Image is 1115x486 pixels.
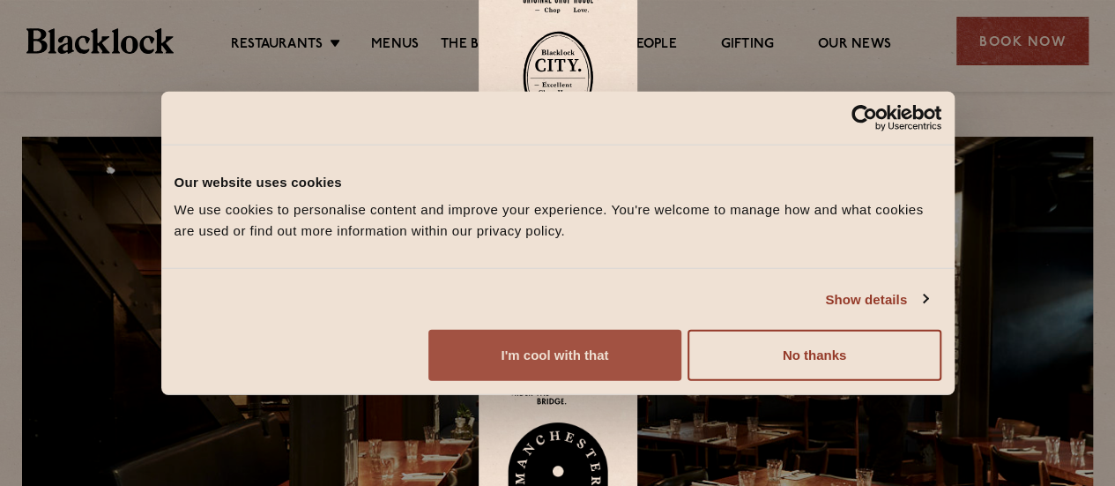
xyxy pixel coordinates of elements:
button: I'm cool with that [428,330,681,381]
a: Show details [825,288,927,310]
button: No thanks [688,330,940,381]
img: City-stamp-default.svg [523,31,593,124]
div: We use cookies to personalise content and improve your experience. You're welcome to manage how a... [175,199,941,242]
a: Usercentrics Cookiebot - opens in a new window [787,104,941,131]
div: Our website uses cookies [175,171,941,192]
